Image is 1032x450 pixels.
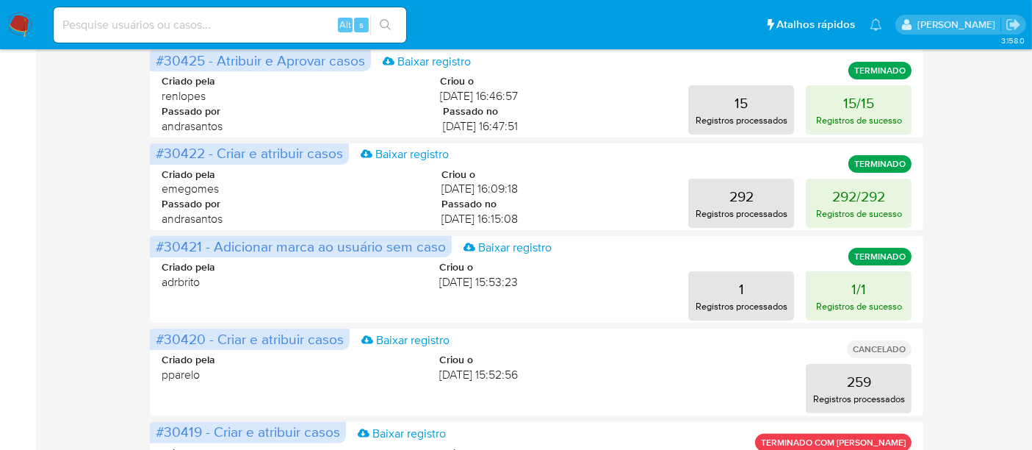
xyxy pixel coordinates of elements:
[917,18,1000,32] p: erico.trevizan@mercadopago.com.br
[370,15,400,35] button: search-icon
[359,18,364,32] span: s
[339,18,351,32] span: Alt
[54,15,406,35] input: Pesquise usuários ou casos...
[1001,35,1025,46] span: 3.158.0
[776,17,855,32] span: Atalhos rápidos
[1006,17,1021,32] a: Sair
[870,18,882,31] a: Notificações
